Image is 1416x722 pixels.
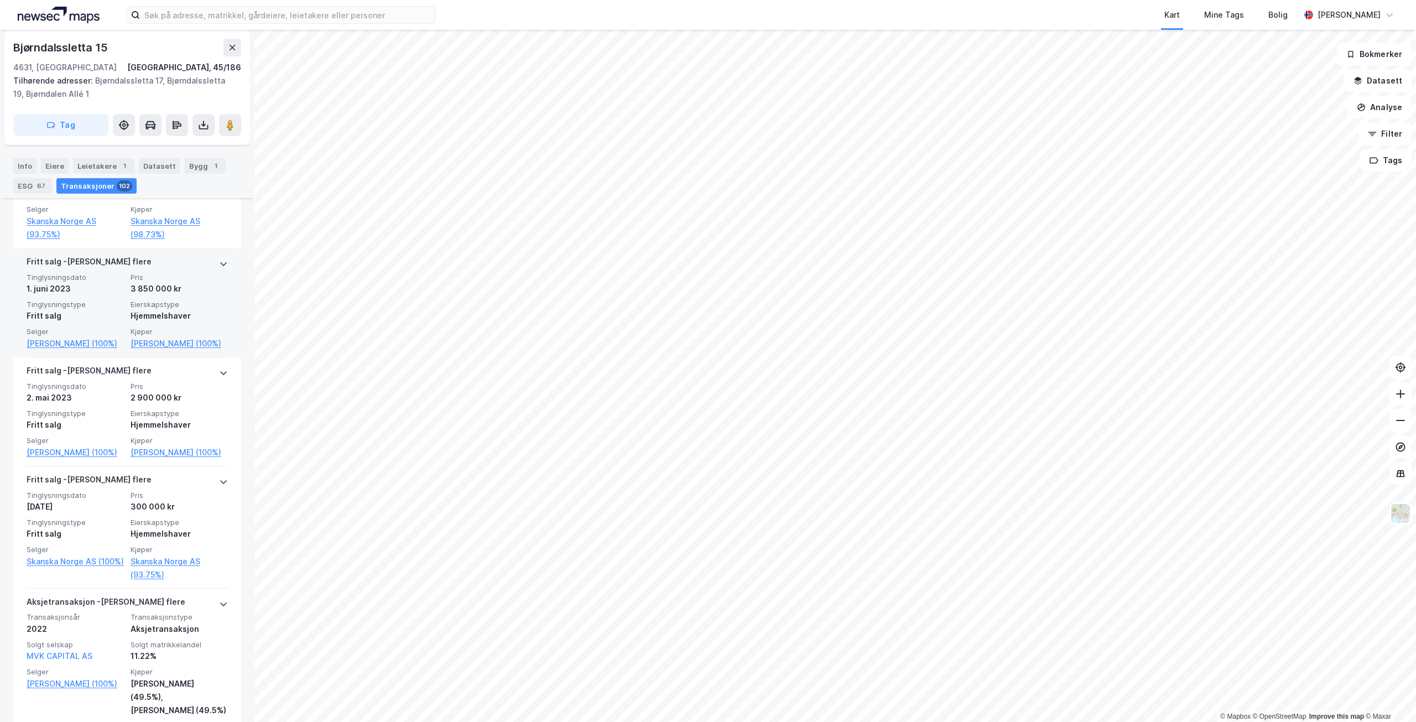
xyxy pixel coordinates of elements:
span: Tinglysningsdato [27,273,124,282]
span: Kjøper [131,667,228,677]
a: Skanska Norge AS (100%) [27,555,124,568]
a: [PERSON_NAME] (100%) [27,446,124,459]
div: Bjørndalssletta 17, Bjørndalssletta 19, Bjørndalen Allé 1 [13,74,232,101]
div: [DATE] [27,500,124,513]
div: Hjemmelshaver [131,527,228,541]
span: Kjøper [131,545,228,554]
span: Pris [131,273,228,282]
div: [PERSON_NAME] (49.5%) [131,704,228,717]
div: 2. mai 2023 [27,391,124,404]
div: 2 900 000 kr [131,391,228,404]
img: Z [1390,503,1411,524]
div: Fritt salg [27,418,124,432]
div: Bolig [1268,8,1288,22]
div: Fritt salg [27,527,124,541]
div: 11.22% [131,650,228,663]
div: Hjemmelshaver [131,309,228,323]
div: 4631, [GEOGRAPHIC_DATA] [13,61,117,74]
iframe: Chat Widget [1361,669,1416,722]
span: Selger [27,436,124,445]
a: Skanska Norge AS (98.73%) [131,215,228,241]
div: 3 850 000 kr [131,282,228,295]
button: Datasett [1344,70,1412,92]
span: Selger [27,327,124,336]
div: Fritt salg [27,309,124,323]
div: Fritt salg - [PERSON_NAME] flere [27,473,152,491]
a: Mapbox [1220,713,1251,720]
div: Info [13,158,37,174]
span: Transaksjonsår [27,612,124,622]
span: Pris [131,491,228,500]
span: Transaksjonstype [131,612,228,622]
div: Aksjetransaksjon [131,622,228,636]
div: 67 [35,180,48,191]
div: Leietakere [73,158,134,174]
span: Tilhørende adresser: [13,76,95,85]
button: Tags [1360,149,1412,172]
div: 1 [119,160,130,172]
span: Tinglysningsdato [27,382,124,391]
button: Filter [1358,123,1412,145]
div: Transaksjoner [56,178,137,194]
input: Søk på adresse, matrikkel, gårdeiere, leietakere eller personer [140,7,435,23]
span: Tinglysningstype [27,409,124,418]
span: Selger [27,545,124,554]
div: 1. juni 2023 [27,282,124,295]
a: Improve this map [1309,713,1364,720]
div: Kart [1164,8,1180,22]
div: 1 [210,160,221,172]
span: Selger [27,205,124,214]
a: MVK CAPITAL AS [27,651,92,661]
span: Solgt selskap [27,640,124,650]
span: Selger [27,667,124,677]
a: [PERSON_NAME] (100%) [131,446,228,459]
div: 102 [117,180,132,191]
button: Bokmerker [1337,43,1412,65]
a: OpenStreetMap [1253,713,1306,720]
div: ESG [13,178,52,194]
button: Tag [13,114,108,136]
div: 300 000 kr [131,500,228,513]
button: Analyse [1347,96,1412,118]
div: 2022 [27,622,124,636]
div: Aksjetransaksjon - [PERSON_NAME] flere [27,595,185,613]
div: [GEOGRAPHIC_DATA], 45/186 [127,61,241,74]
span: Tinglysningsdato [27,491,124,500]
img: logo.a4113a55bc3d86da70a041830d287a7e.svg [18,7,100,23]
span: Eierskapstype [131,300,228,309]
span: Tinglysningstype [27,518,124,527]
span: Kjøper [131,205,228,214]
div: Eiere [41,158,69,174]
div: Bjørndalssletta 15 [13,39,110,56]
div: Fritt salg - [PERSON_NAME] flere [27,255,152,273]
span: Eierskapstype [131,409,228,418]
a: [PERSON_NAME] (100%) [131,337,228,350]
a: Skanska Norge AS (93.75%) [131,555,228,581]
a: [PERSON_NAME] (100%) [27,677,124,690]
span: Solgt matrikkelandel [131,640,228,650]
div: Kontrollprogram for chat [1361,669,1416,722]
div: Fritt salg - [PERSON_NAME] flere [27,364,152,382]
div: [PERSON_NAME] [1318,8,1381,22]
span: Kjøper [131,327,228,336]
div: Mine Tags [1204,8,1244,22]
div: [PERSON_NAME] (49.5%), [131,677,228,704]
div: Bygg [185,158,226,174]
span: Kjøper [131,436,228,445]
a: [PERSON_NAME] (100%) [27,337,124,350]
a: Skanska Norge AS (93.75%) [27,215,124,241]
span: Tinglysningstype [27,300,124,309]
div: Datasett [139,158,180,174]
span: Eierskapstype [131,518,228,527]
div: Hjemmelshaver [131,418,228,432]
span: Pris [131,382,228,391]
